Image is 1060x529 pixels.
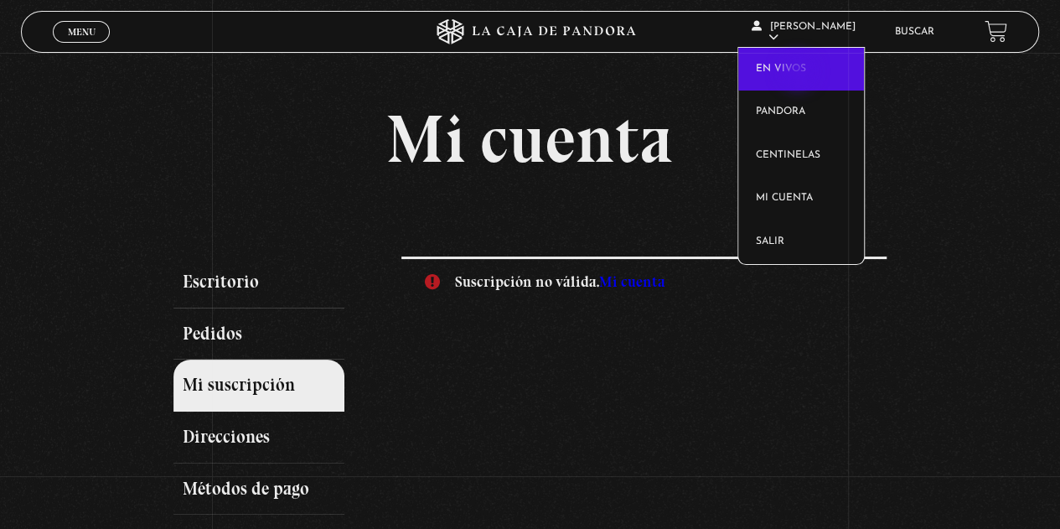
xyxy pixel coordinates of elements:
a: Pandora [738,91,864,134]
span: Menu [68,27,96,37]
a: Buscar [895,27,934,37]
a: Centinelas [738,134,864,178]
a: Métodos de pago [173,464,344,516]
a: Pedidos [173,309,344,360]
div: Suscripción no válida. [401,257,886,304]
a: Direcciones [173,412,344,464]
h1: Mi cuenta [173,106,886,173]
a: Mi cuenta [738,177,864,220]
a: Escritorio [173,257,344,309]
a: Salir [738,220,864,264]
a: View your shopping cart [985,20,1007,43]
a: Mi suscripción [173,360,344,412]
a: Mi cuenta [598,272,664,291]
a: En vivos [738,48,864,91]
span: [PERSON_NAME] [752,22,856,43]
span: Cerrar [62,40,101,52]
